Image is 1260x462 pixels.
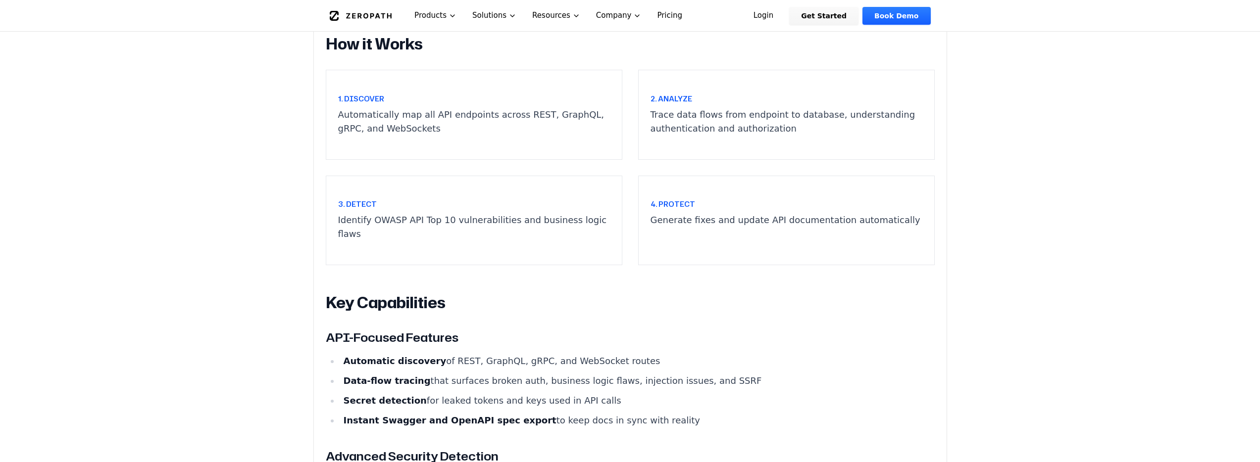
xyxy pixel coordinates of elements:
[651,213,922,227] p: Generate fixes and update API documentation automatically
[338,199,610,209] h3: 3. Detect
[343,395,426,406] strong: Secret detection
[326,293,935,313] h2: Key Capabilities
[338,213,610,241] p: Identify OWASP API Top 10 vulnerabilities and business logic flaws
[340,354,935,368] li: of REST, GraphQL, gRPC, and WebSocket routes
[338,94,610,104] h3: 1. Discover
[340,414,935,427] li: to keep docs in sync with reality
[651,199,922,209] h3: 4. Protect
[340,374,935,388] li: that surfaces broken auth, business logic flaws, injection issues, and SSRF
[326,34,935,54] h2: How it Works
[340,394,935,408] li: for leaked tokens and keys used in API calls
[343,356,446,366] strong: Automatic discovery
[651,108,922,136] p: Trace data flows from endpoint to database, understanding authentication and authorization
[326,328,935,346] h3: API-Focused Features
[742,7,786,25] a: Login
[343,415,556,425] strong: Instant Swagger and OpenAPI spec export
[789,7,858,25] a: Get Started
[862,7,930,25] a: Book Demo
[338,108,610,136] p: Automatically map all API endpoints across REST, GraphQL, gRPC, and WebSockets
[651,94,922,104] h3: 2. Analyze
[343,375,430,386] strong: Data-flow tracing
